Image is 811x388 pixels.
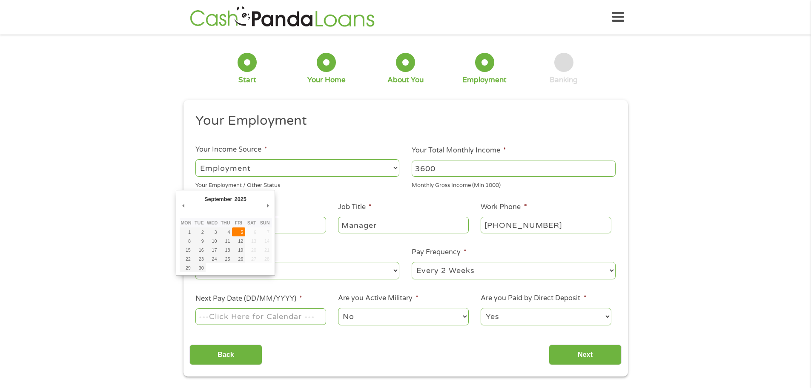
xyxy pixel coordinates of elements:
[387,75,424,85] div: About You
[195,178,399,190] div: Your Employment / Other Status
[180,263,193,272] button: 29
[232,254,245,263] button: 26
[180,245,193,254] button: 15
[219,227,232,236] button: 4
[195,145,267,154] label: Your Income Source
[189,345,262,365] input: Back
[180,254,193,263] button: 22
[195,294,302,303] label: Next Pay Date (DD/MM/YYYY)
[180,227,193,236] button: 1
[195,220,204,225] abbr: Tuesday
[192,254,206,263] button: 23
[180,236,193,245] button: 8
[307,75,346,85] div: Your Home
[233,193,247,205] div: 2025
[192,245,206,254] button: 16
[232,245,245,254] button: 19
[481,217,611,233] input: (231) 754-4010
[462,75,507,85] div: Employment
[481,294,586,303] label: Are you Paid by Direct Deposit
[195,112,609,129] h2: Your Employment
[412,248,467,257] label: Pay Frequency
[247,220,256,225] abbr: Saturday
[206,236,219,245] button: 10
[195,308,326,325] input: Use the arrow keys to pick a date
[187,5,377,29] img: GetLoanNow Logo
[207,220,218,225] abbr: Wednesday
[481,203,527,212] label: Work Phone
[232,236,245,245] button: 12
[219,245,232,254] button: 18
[338,294,418,303] label: Are you Active Military
[192,236,206,245] button: 9
[549,345,622,365] input: Next
[338,217,468,233] input: Cashier
[206,254,219,263] button: 24
[235,220,242,225] abbr: Friday
[219,254,232,263] button: 25
[206,245,219,254] button: 17
[412,178,616,190] div: Monthly Gross Income (Min 1000)
[203,193,233,205] div: September
[206,227,219,236] button: 3
[264,200,272,211] button: Next Month
[550,75,578,85] div: Banking
[181,220,191,225] abbr: Monday
[219,236,232,245] button: 11
[412,161,616,177] input: 1800
[192,263,206,272] button: 30
[238,75,256,85] div: Start
[180,200,187,211] button: Previous Month
[338,203,372,212] label: Job Title
[260,220,270,225] abbr: Sunday
[192,227,206,236] button: 2
[412,146,506,155] label: Your Total Monthly Income
[221,220,230,225] abbr: Thursday
[232,227,245,236] button: 5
